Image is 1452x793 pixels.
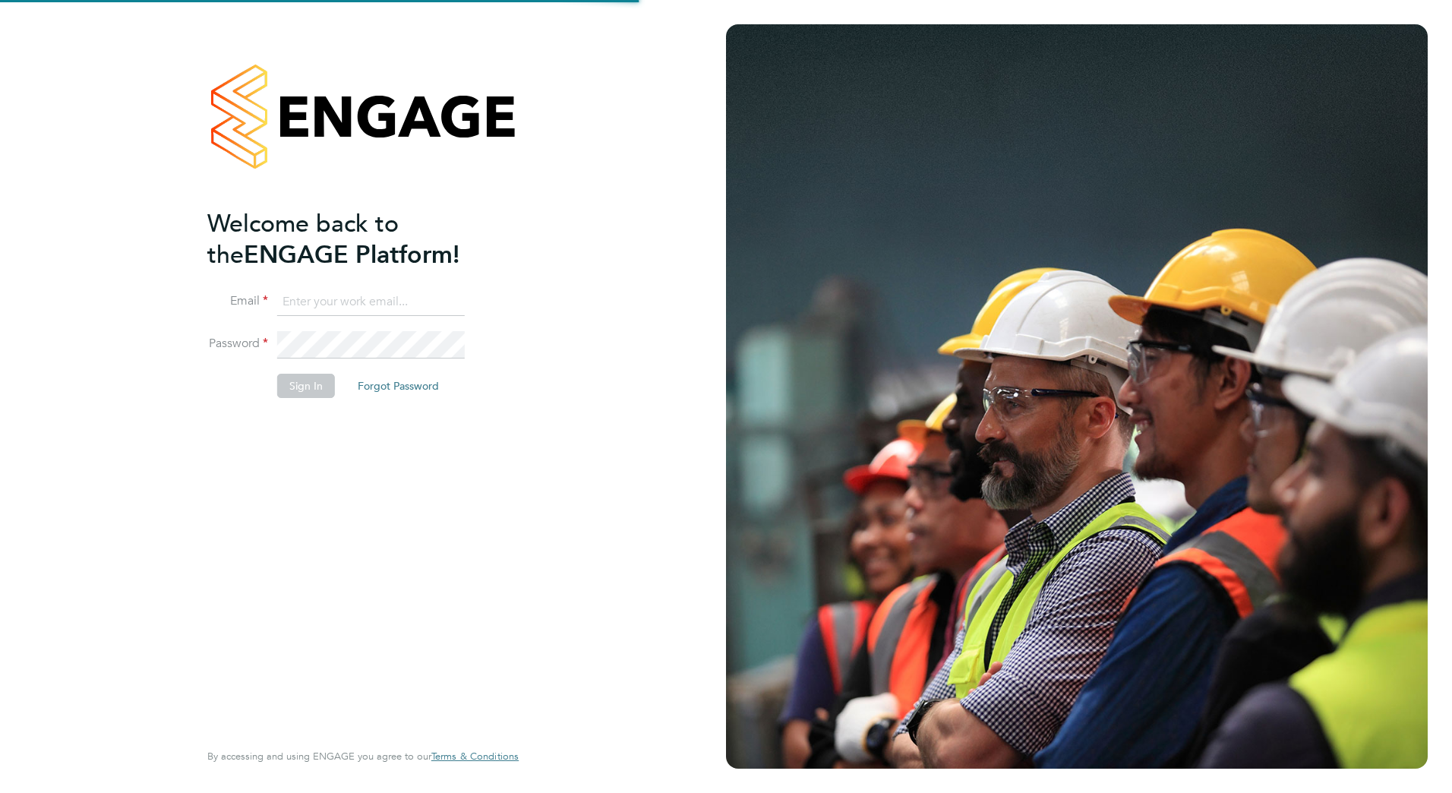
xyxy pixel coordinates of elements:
input: Enter your work email... [277,289,465,316]
button: Sign In [277,374,335,398]
h2: ENGAGE Platform! [207,208,503,270]
a: Terms & Conditions [431,750,519,763]
span: By accessing and using ENGAGE you agree to our [207,750,519,763]
label: Password [207,336,268,352]
button: Forgot Password [346,374,451,398]
label: Email [207,293,268,309]
span: Welcome back to the [207,209,399,270]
